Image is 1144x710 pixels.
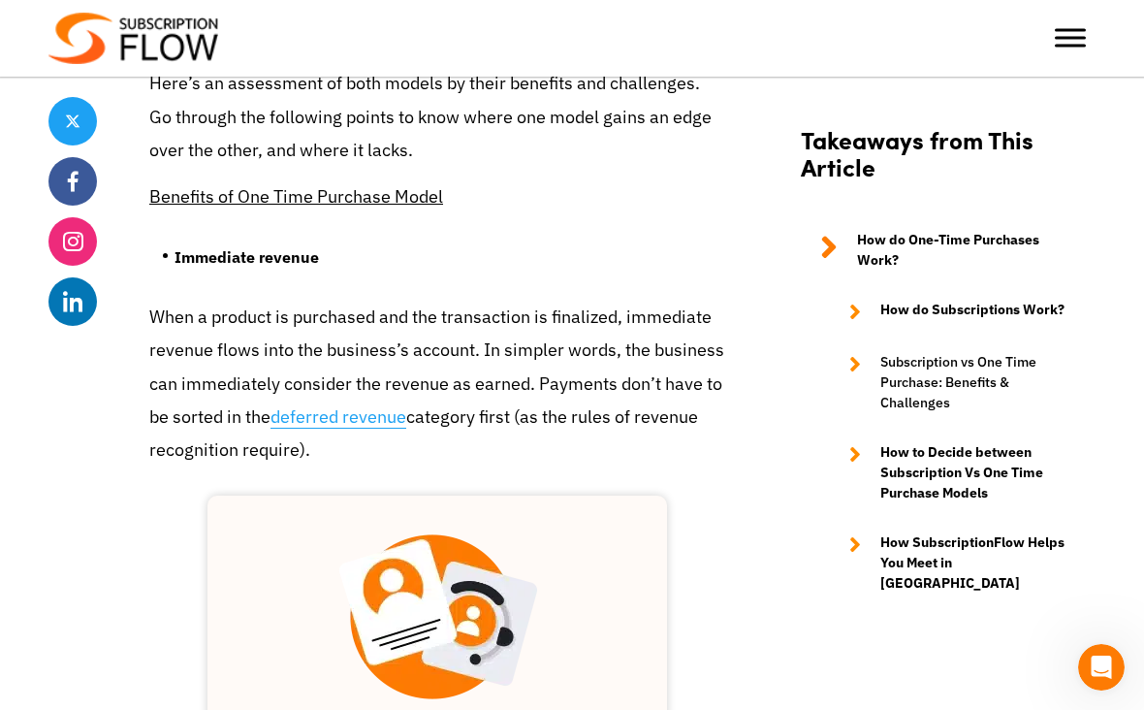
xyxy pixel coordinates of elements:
[830,300,1076,323] a: How do Subscriptions Work?
[880,442,1076,503] strong: How to Decide between Subscription Vs One Time Purchase Models
[801,230,1076,271] a: How do One-Time Purchases Work?
[149,67,725,167] p: Here’s an assessment of both models by their benefits and challenges. Go through the following po...
[880,532,1076,594] strong: How SubscriptionFlow Helps You Meet in [GEOGRAPHIC_DATA]
[175,247,319,267] strong: Immediate revenue
[270,405,406,429] a: deferred revenue
[801,125,1076,201] h2: Takeaways from This Article
[1055,29,1086,48] button: Toggle Menu
[830,352,1076,413] a: Subscription vs One Time Purchase: Benefits & Challenges
[830,442,1076,503] a: How to Decide between Subscription Vs One Time Purchase Models
[48,13,218,64] img: Subscriptionflow
[149,185,443,208] u: Benefits of One Time Purchase Model
[857,230,1076,271] strong: How do One-Time Purchases Work?
[149,301,725,467] p: When a product is purchased and the transaction is finalized, immediate revenue flows into the bu...
[830,532,1076,594] a: How SubscriptionFlow Helps You Meet in [GEOGRAPHIC_DATA]
[1078,644,1125,691] iframe: Intercom live chat
[338,534,537,699] img: blog-inner scetion
[880,300,1065,323] strong: How do Subscriptions Work?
